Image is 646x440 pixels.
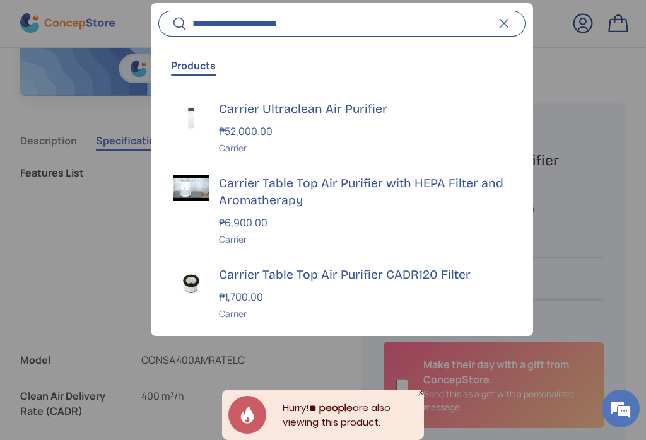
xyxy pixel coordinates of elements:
[219,233,510,246] div: Carrier
[219,175,510,209] h3: Carrier Table Top Air Purifier with HEPA Filter and Aromatherapy
[219,290,266,304] strong: ₱1,700.00
[173,266,209,301] img: carrier-table-top-air-purifier-cadr120-filter-full-view-concepstore
[151,90,532,165] a: carrier-ultraclean-air-purifier-front-view-concepstore Carrier Ultraclean Air Purifier ₱52,000.00...
[219,124,276,138] strong: ₱52,000.00
[418,390,424,396] div: Close
[219,266,510,283] h3: Carrier Table Top Air Purifier CADR120 Filter
[66,71,212,87] div: Chat with us now
[207,6,237,37] div: Minimize live chat window
[173,175,209,201] img: carrier-table-top-air-purifier-with-hepa-filter-and-aromatherapy-youtube-video-concepstore
[73,137,174,264] span: We're online!
[219,307,510,320] div: Carrier
[173,100,209,136] img: carrier-ultraclean-air-purifier-front-view-concepstore
[151,331,532,422] a: carrier-air-purifier-cadr260-w-advance-uv-technology-full-view-concepstore Carrier Air Purifier w...
[219,216,271,229] strong: ₱6,900.00
[219,100,510,117] h3: Carrier Ultraclean Air Purifier
[219,141,510,154] div: Carrier
[151,165,532,256] a: carrier-table-top-air-purifier-with-hepa-filter-and-aromatherapy-youtube-video-concepstore Carrie...
[6,300,240,344] textarea: Type your message and hit 'Enter'
[171,51,216,80] button: Products
[151,256,532,330] a: carrier-table-top-air-purifier-cadr120-filter-full-view-concepstore Carrier Table Top Air Purifie...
